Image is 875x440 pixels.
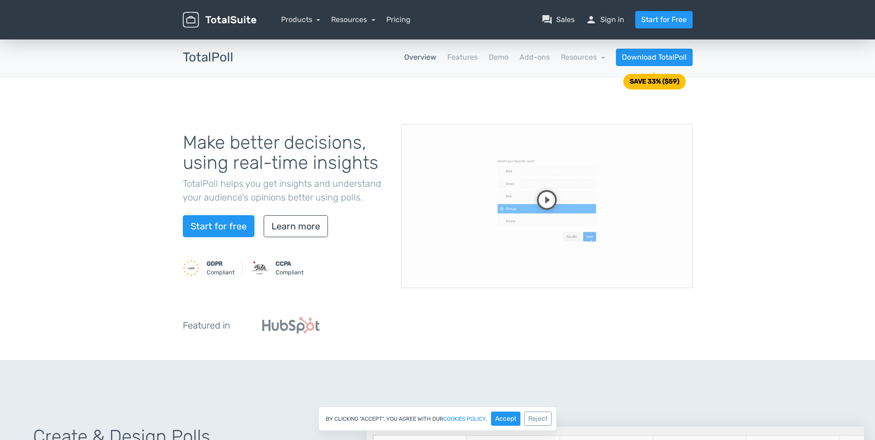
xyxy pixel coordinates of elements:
[276,259,304,277] small: Compliant
[183,50,233,65] h3: TotalPoll
[586,14,624,25] a: personSign in
[262,317,320,334] img: Hubspot
[616,49,693,66] a: Download TotalPoll
[331,15,375,24] a: Resources
[404,52,436,63] a: Overview
[519,52,550,63] a: Add-ons
[542,14,575,25] a: question_answerSales
[281,15,321,24] a: Products
[276,260,291,267] strong: CCPA
[264,215,328,237] a: Learn more
[542,14,553,25] span: question_answer
[183,260,199,276] img: GDPR
[489,52,508,63] a: Demo
[183,320,230,330] h5: Featured in
[183,215,254,237] a: Start for free
[524,412,552,426] button: Reject
[586,14,597,25] span: person
[443,416,486,422] a: cookies policy
[183,133,387,173] h1: Make better decisions, using real-time insights
[447,52,478,63] a: Features
[207,260,223,267] strong: GDPR
[252,260,268,276] img: CCPA
[561,53,605,61] a: Resources
[183,177,387,204] p: TotalPoll helps you get insights and understand your audience's opinions better using polls.
[207,259,235,277] small: Compliant
[635,11,693,28] a: Start for Free
[491,412,520,426] button: Accept
[183,12,256,28] img: TotalSuite for WordPress
[318,407,557,431] div: By clicking "Accept", you agree with our .
[386,14,411,25] a: Pricing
